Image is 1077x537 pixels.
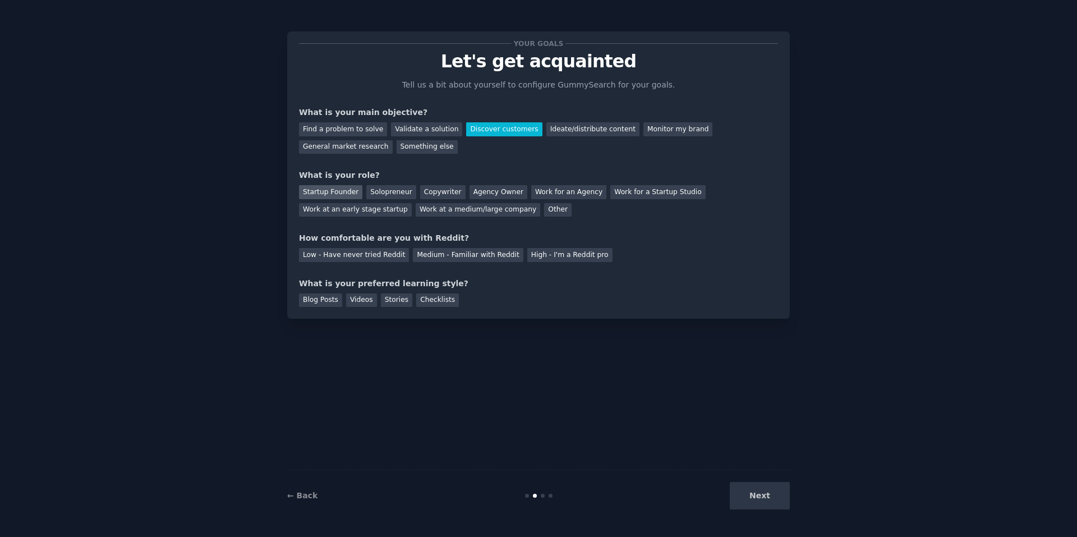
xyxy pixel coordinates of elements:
div: Other [544,203,572,217]
div: Work for an Agency [531,185,606,199]
div: Copywriter [420,185,466,199]
p: Let's get acquainted [299,52,778,71]
div: High - I'm a Reddit pro [527,248,613,262]
div: Videos [346,293,377,307]
div: Work at an early stage startup [299,203,412,217]
div: Checklists [416,293,459,307]
div: Discover customers [466,122,542,136]
p: Tell us a bit about yourself to configure GummySearch for your goals. [397,79,680,91]
div: What is your main objective? [299,107,778,118]
div: Blog Posts [299,293,342,307]
div: Low - Have never tried Reddit [299,248,409,262]
div: Medium - Familiar with Reddit [413,248,523,262]
div: Ideate/distribute content [546,122,639,136]
div: Work for a Startup Studio [610,185,705,199]
div: General market research [299,140,393,154]
div: How comfortable are you with Reddit? [299,232,778,244]
div: Find a problem to solve [299,122,387,136]
div: Validate a solution [391,122,462,136]
div: Something else [397,140,458,154]
div: Startup Founder [299,185,362,199]
div: Solopreneur [366,185,416,199]
div: Stories [381,293,412,307]
a: ← Back [287,491,317,500]
div: Agency Owner [470,185,527,199]
div: Monitor my brand [643,122,712,136]
div: What is your role? [299,169,778,181]
div: Work at a medium/large company [416,203,540,217]
div: What is your preferred learning style? [299,278,778,290]
span: Your goals [512,38,565,49]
